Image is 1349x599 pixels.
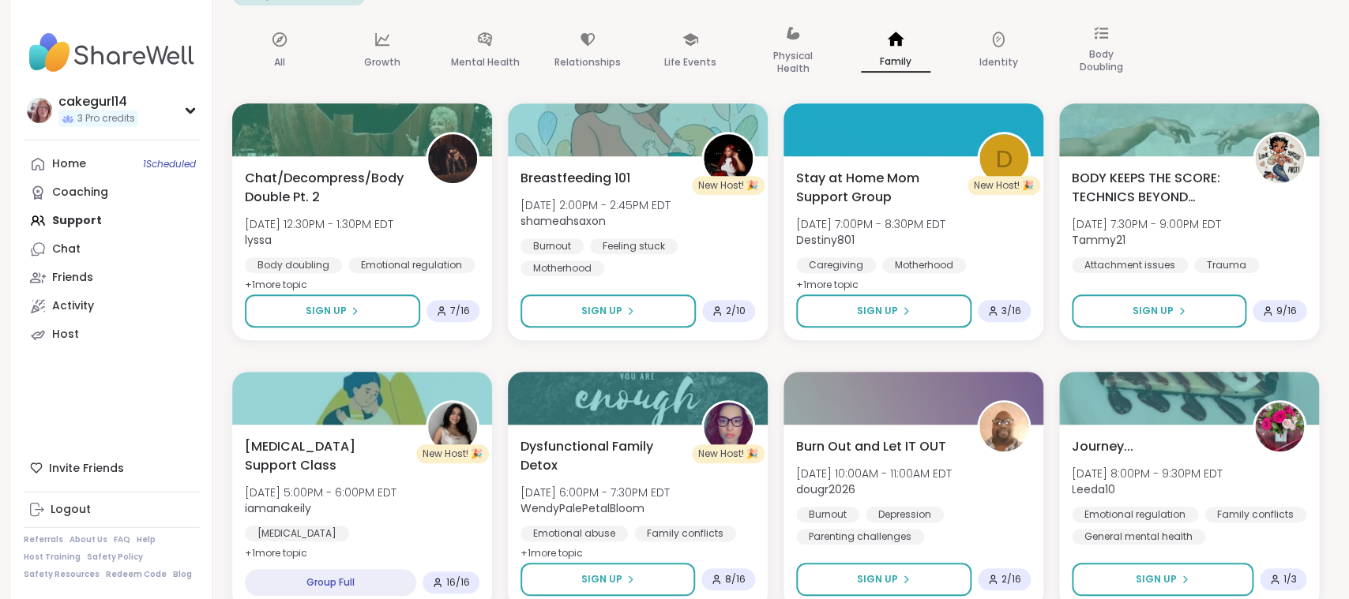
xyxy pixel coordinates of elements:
[520,563,695,596] button: Sign Up
[796,294,971,328] button: Sign Up
[24,496,200,524] a: Logout
[692,444,765,463] div: New Host! 🎉
[24,150,200,178] a: Home1Scheduled
[51,502,91,518] div: Logout
[996,140,1013,178] span: D
[245,232,272,248] b: lyssa
[173,569,192,580] a: Blog
[24,25,200,80] img: ShareWell Nav Logo
[24,454,200,482] div: Invite Friends
[1072,169,1235,207] span: BODY KEEPS THE SCORE: TECHNICS BEYOND TRAUMA
[704,134,753,183] img: shameahsaxon
[24,292,200,320] a: Activity
[758,47,828,78] p: Physical Health
[1001,305,1021,317] span: 3 / 16
[796,257,876,273] div: Caregiving
[27,98,52,123] img: cakegurl14
[24,534,63,545] a: Referrals
[70,534,107,545] a: About Us
[24,178,200,207] a: Coaching
[796,216,945,232] span: [DATE] 7:00PM - 8:30PM EDT
[24,235,200,264] a: Chat
[24,569,100,580] a: Safety Resources
[24,264,200,292] a: Friends
[245,485,396,500] span: [DATE] 5:00PM - 6:00PM EDT
[796,563,971,596] button: Sign Up
[796,507,859,522] div: Burnout
[1072,466,1223,481] span: [DATE] 8:00PM - 9:30PM EDT
[857,304,898,318] span: Sign Up
[520,437,684,475] span: Dysfunctional Family Detox
[143,158,196,170] span: 1 Scheduled
[1072,437,1133,456] span: Journey...
[428,134,477,183] img: lyssa
[520,260,604,276] div: Motherhood
[866,507,944,522] div: Depression
[245,294,420,328] button: Sign Up
[52,241,81,257] div: Chat
[245,437,408,475] span: [MEDICAL_DATA] Support Class
[1136,572,1177,586] span: Sign Up
[979,53,1018,72] p: Identity
[428,402,477,451] img: iamanakeily
[245,526,349,541] div: [MEDICAL_DATA]
[450,305,470,317] span: 7 / 16
[634,526,736,541] div: Family conflicts
[1204,507,1306,522] div: Family conflicts
[137,534,156,545] a: Help
[796,466,952,481] span: [DATE] 10:00AM - 11:00AM EDT
[796,232,855,248] b: Destiny801
[581,304,622,318] span: Sign Up
[520,197,671,213] span: [DATE] 2:00PM - 2:45PM EDT
[245,216,393,232] span: [DATE] 12:30PM - 1:30PM EDT
[520,213,606,229] b: shameahsaxon
[245,257,342,273] div: Body doubling
[24,552,81,563] a: Host Training
[520,294,696,328] button: Sign Up
[1072,563,1253,596] button: Sign Up
[1194,257,1259,273] div: Trauma
[692,176,765,195] div: New Host! 🎉
[979,402,1028,451] img: dougr2026
[1255,134,1304,183] img: Tammy21
[796,169,960,207] span: Stay at Home Mom Support Group
[106,569,167,580] a: Redeem Code
[52,185,108,200] div: Coaching
[306,304,347,318] span: Sign Up
[1276,305,1297,317] span: 9 / 16
[52,298,94,314] div: Activity
[245,569,416,596] div: Group Full
[520,238,584,254] div: Burnout
[1072,257,1188,273] div: Attachment issues
[1072,481,1115,497] b: Leeda10
[87,552,143,563] a: Safety Policy
[114,534,130,545] a: FAQ
[726,305,746,317] span: 2 / 10
[364,53,400,72] p: Growth
[1255,402,1304,451] img: Leeda10
[1066,45,1136,77] p: Body Doubling
[520,526,628,541] div: Emotional abuse
[1001,573,1021,586] span: 2 / 16
[24,320,200,349] a: Host
[1072,294,1246,328] button: Sign Up
[348,257,475,273] div: Emotional regulation
[58,93,138,110] div: cakegurl14
[968,176,1040,195] div: New Host! 🎉
[52,156,86,172] div: Home
[704,402,753,451] img: WendyPalePetalBloom
[1283,573,1297,586] span: 1 / 3
[77,112,135,125] span: 3 Pro credits
[416,444,489,463] div: New Host! 🎉
[581,572,622,586] span: Sign Up
[725,573,746,586] span: 8 / 16
[52,270,93,286] div: Friends
[796,481,855,497] b: dougr2026
[451,53,520,72] p: Mental Health
[1072,232,1125,248] b: Tammy21
[520,485,670,500] span: [DATE] 6:00PM - 7:30PM EDT
[1072,507,1198,522] div: Emotional regulation
[52,327,79,343] div: Host
[245,169,408,207] span: Chat/Decompress/Body Double Pt. 2
[664,53,716,72] p: Life Events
